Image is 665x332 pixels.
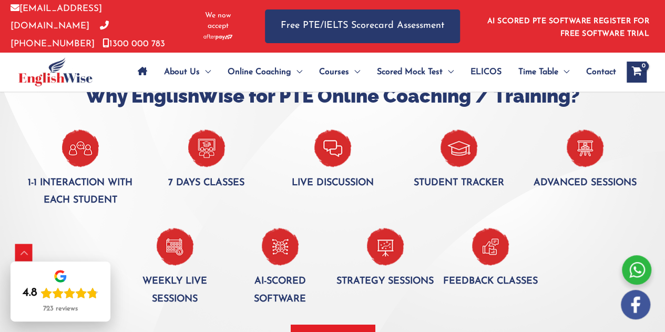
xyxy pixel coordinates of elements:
p: Weekly live sessions [122,273,228,308]
span: Courses [319,54,349,90]
a: About UsMenu Toggle [156,54,219,90]
h2: Why EnglishWise for PTE Online Coaching / Training? [17,84,648,108]
div: 723 reviews [43,305,78,313]
a: Time TableMenu Toggle [510,54,578,90]
a: AI SCORED PTE SOFTWARE REGISTER FOR FREE SOFTWARE TRIAL [487,17,650,38]
span: ELICOS [470,54,502,90]
aside: Header Widget 1 [481,9,654,43]
a: 1300 000 783 [103,39,165,48]
img: cropped-ew-logo [18,57,93,86]
span: About Us [164,54,200,90]
p: Feedback classes [438,273,543,290]
img: 7-days-clasess [188,129,225,167]
nav: Site Navigation: Main Menu [129,54,616,90]
img: Weekly-live-session [157,228,193,265]
span: Menu Toggle [443,54,454,90]
span: Menu Toggle [291,54,302,90]
a: Free PTE/IELTS Scorecard Assessment [265,9,460,43]
span: Time Table [518,54,558,90]
span: Scored Mock Test [377,54,443,90]
img: Live-discussion [314,129,351,167]
p: 1-1 interaction with each student [17,175,144,210]
img: One-to-one-inraction [62,129,99,167]
img: Streadgy-session [367,228,404,265]
p: Advanced sessions [522,175,648,192]
img: Feadback-classes [472,228,509,265]
span: Contact [586,54,616,90]
img: white-facebook.png [621,290,650,319]
p: Strategy Sessions [333,273,438,290]
span: We now accept [197,11,239,32]
p: 7 days classes [144,175,270,192]
img: Advanced-session [567,129,603,167]
img: _AI-Scored-Software [262,228,299,265]
a: CoursesMenu Toggle [311,54,369,90]
img: _student--Tracker [441,129,477,167]
p: AI-Scored software [228,273,333,308]
a: Online CoachingMenu Toggle [219,54,311,90]
span: Menu Toggle [349,54,360,90]
a: View Shopping Cart, empty [627,62,647,83]
a: [PHONE_NUMBER] [11,22,109,48]
p: Live discussion [270,175,396,192]
img: Afterpay-Logo [203,34,232,40]
p: Student tracker [396,175,522,192]
span: Online Coaching [228,54,291,90]
a: ELICOS [462,54,510,90]
span: Menu Toggle [558,54,569,90]
div: Rating: 4.8 out of 5 [23,286,98,300]
div: 4.8 [23,286,37,300]
a: [EMAIL_ADDRESS][DOMAIN_NAME] [11,4,102,31]
span: Menu Toggle [200,54,211,90]
a: Scored Mock TestMenu Toggle [369,54,462,90]
a: Contact [578,54,616,90]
